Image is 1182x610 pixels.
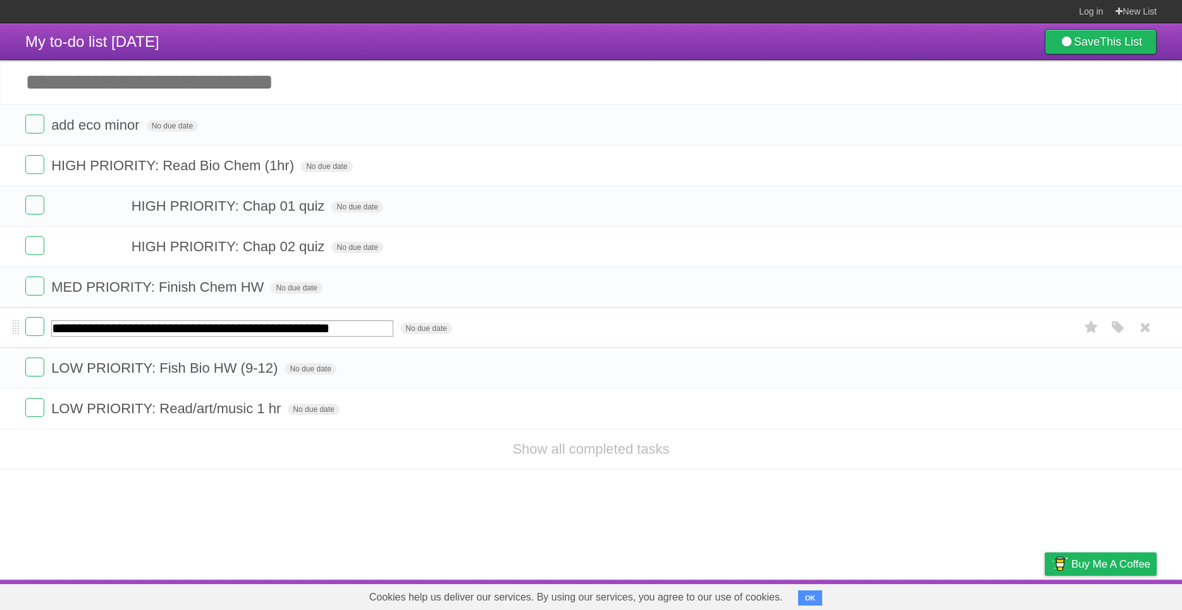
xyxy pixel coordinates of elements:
[51,360,281,376] span: LOW PRIORITY: Fish Bio HW (9-12)
[25,115,44,134] label: Done
[331,201,383,213] span: No due date
[271,282,322,294] span: No due date
[51,198,328,214] span: ⠀ ⠀ ⠀ ⠀ ⠀ ⠀HIGH PRIORITY: Chap 01 quiz
[331,242,383,253] span: No due date
[51,239,328,254] span: ⠀ ⠀ ⠀ ⠀ ⠀ ⠀HIGH PRIORITY: Chap 02 quiz
[147,120,198,132] span: No due date
[25,317,44,336] label: Done
[25,358,44,377] label: Done
[798,590,823,606] button: OK
[985,583,1013,607] a: Terms
[1045,29,1157,54] a: SaveThis List
[25,196,44,215] label: Done
[400,323,452,334] span: No due date
[51,158,297,173] span: HIGH PRIORITY: Read Bio Chem (1hr)
[1045,552,1157,576] a: Buy me a coffee
[1071,553,1150,575] span: Buy me a coffee
[25,236,44,255] label: Done
[1080,317,1104,338] label: Star task
[25,33,159,50] span: My to-do list [DATE]
[288,404,339,415] span: No due date
[918,583,970,607] a: Developers
[25,398,44,417] label: Done
[25,155,44,174] label: Done
[357,585,796,610] span: Cookies help us deliver our services. By using our services, you agree to our use of cookies.
[1100,35,1142,48] b: This List
[51,117,142,133] span: add eco minor
[877,583,903,607] a: About
[1077,583,1157,607] a: Suggest a feature
[1028,583,1061,607] a: Privacy
[285,363,336,375] span: No due date
[301,161,352,172] span: No due date
[51,401,284,416] span: LOW PRIORITY: Read/art/music 1 hr
[25,277,44,296] label: Done
[51,279,267,295] span: MED PRIORITY: Finish Chem HW
[512,441,669,457] a: Show all completed tasks
[1051,553,1068,575] img: Buy me a coffee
